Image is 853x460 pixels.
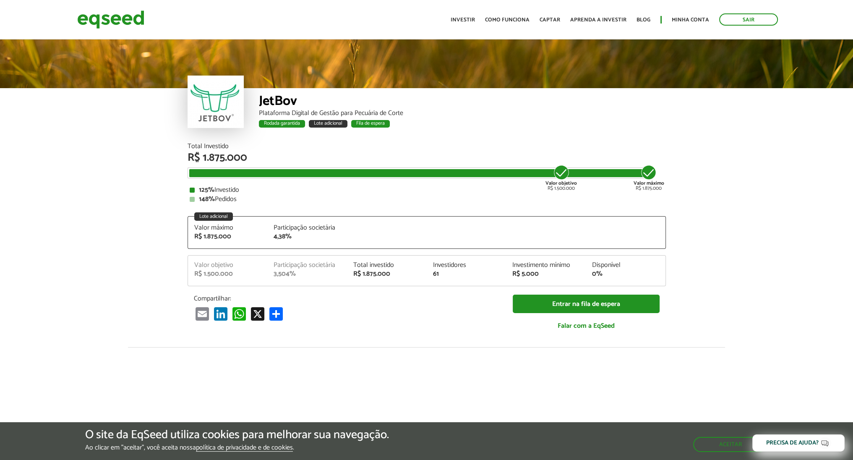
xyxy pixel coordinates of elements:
[231,307,248,321] a: WhatsApp
[719,13,778,26] a: Sair
[194,271,261,277] div: R$ 1.500.000
[196,444,293,452] a: política de privacidade e de cookies
[259,94,666,110] div: JetBov
[592,271,659,277] div: 0%
[570,17,626,23] a: Aprenda a investir
[190,187,664,193] div: Investido
[188,152,666,163] div: R$ 1.875.000
[190,196,664,203] div: Pedidos
[249,307,266,321] a: X
[485,17,530,23] a: Como funciona
[199,184,214,196] strong: 125%
[194,225,261,231] div: Valor máximo
[636,17,650,23] a: Blog
[188,143,666,150] div: Total Investido
[194,233,261,240] div: R$ 1.875.000
[212,307,229,321] a: LinkedIn
[353,271,420,277] div: R$ 1.875.000
[199,193,215,205] strong: 148%
[693,437,768,452] button: Aceitar
[592,262,659,269] div: Disponível
[672,17,709,23] a: Minha conta
[259,120,305,128] div: Rodada garantida
[634,179,664,187] strong: Valor máximo
[309,120,347,128] div: Lote adicional
[77,8,144,31] img: EqSeed
[451,17,475,23] a: Investir
[85,444,389,452] p: Ao clicar em "aceitar", você aceita nossa .
[274,262,341,269] div: Participação societária
[194,295,500,303] p: Compartilhar:
[512,271,579,277] div: R$ 5.000
[513,317,660,335] a: Falar com a EqSeed
[194,212,233,221] div: Lote adicional
[545,164,577,191] div: R$ 1.500.000
[194,307,211,321] a: Email
[512,262,579,269] div: Investimento mínimo
[433,271,500,277] div: 61
[433,262,500,269] div: Investidores
[351,120,390,128] div: Fila de espera
[634,164,664,191] div: R$ 1.875.000
[274,233,341,240] div: 4,38%
[274,225,341,231] div: Participação societária
[353,262,420,269] div: Total investido
[540,17,560,23] a: Captar
[259,110,666,117] div: Plataforma Digital de Gestão para Pecuária de Corte
[274,271,341,277] div: 3,504%
[85,429,389,442] h5: O site da EqSeed utiliza cookies para melhorar sua navegação.
[194,262,261,269] div: Valor objetivo
[513,295,660,314] a: Entrar na fila de espera
[268,307,284,321] a: Compartilhar
[545,179,577,187] strong: Valor objetivo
